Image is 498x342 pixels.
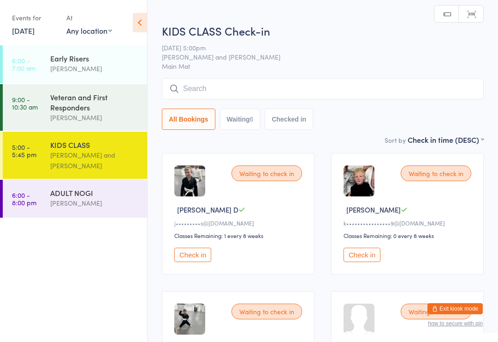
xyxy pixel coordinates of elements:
[50,198,139,208] div: [PERSON_NAME]
[12,25,35,36] a: [DATE]
[174,248,211,262] button: Check in
[50,63,139,74] div: [PERSON_NAME]
[428,320,483,327] button: how to secure with pin
[50,150,139,171] div: [PERSON_NAME] and [PERSON_NAME]
[3,180,147,218] a: 6:00 -8:00 pmADULT NOGI[PERSON_NAME]
[174,219,305,227] div: j•••••••••s@[DOMAIN_NAME]
[12,96,38,110] time: 9:00 - 10:30 am
[3,45,147,83] a: 6:00 -7:00 amEarly Risers[PERSON_NAME]
[344,219,474,227] div: k••••••••••••••••9@[DOMAIN_NAME]
[174,304,205,335] img: image1750687395.png
[220,109,261,130] button: Waiting6
[162,43,469,52] span: [DATE] 5:00pm
[401,165,471,181] div: Waiting to check in
[12,10,57,25] div: Events for
[162,23,484,38] h2: KIDS CLASS Check-in
[385,135,406,145] label: Sort by
[427,303,483,314] button: Exit kiosk mode
[265,109,313,130] button: Checked in
[177,205,238,214] span: [PERSON_NAME] D
[66,25,112,36] div: Any location
[50,188,139,198] div: ADULT NOGI
[162,109,215,130] button: All Bookings
[344,248,380,262] button: Check in
[50,112,139,123] div: [PERSON_NAME]
[3,84,147,131] a: 9:00 -10:30 amVeteran and First Responders[PERSON_NAME]
[50,92,139,112] div: Veteran and First Responders
[344,232,474,239] div: Classes Remaining: 0 every 8 weeks
[50,53,139,63] div: Early Risers
[3,132,147,179] a: 5:00 -5:45 pmKIDS CLASS[PERSON_NAME] and [PERSON_NAME]
[408,134,484,145] div: Check in time (DESC)
[174,165,205,196] img: image1750687430.png
[12,191,36,206] time: 6:00 - 8:00 pm
[12,143,36,158] time: 5:00 - 5:45 pm
[231,165,302,181] div: Waiting to check in
[50,140,139,150] div: KIDS CLASS
[401,304,471,319] div: Waiting to check in
[344,165,374,196] img: image1746529849.png
[162,78,484,99] input: Search
[346,205,401,214] span: [PERSON_NAME]
[12,57,36,72] time: 6:00 - 7:00 am
[231,304,302,319] div: Waiting to check in
[250,116,254,123] div: 6
[174,232,305,239] div: Classes Remaining: 1 every 8 weeks
[162,61,484,71] span: Main Mat
[66,10,112,25] div: At
[162,52,469,61] span: [PERSON_NAME] and [PERSON_NAME]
